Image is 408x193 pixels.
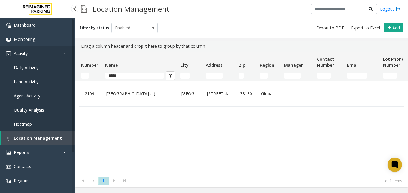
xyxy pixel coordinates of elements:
a: L21092801 [82,90,99,97]
button: Clear [166,71,175,80]
span: Contacts [14,164,31,169]
td: Region Filter [257,70,282,81]
h3: Location Management [90,2,172,16]
img: 'icon' [6,179,11,183]
input: Region Filter [260,73,268,79]
span: Name [105,62,118,68]
input: Email Filter [347,73,367,79]
span: Add [392,25,400,31]
span: Daily Activity [14,65,38,70]
a: [GEOGRAPHIC_DATA] (L) [106,90,174,97]
img: logout [396,6,400,12]
span: Page 1 [98,177,109,185]
td: Manager Filter [282,70,315,81]
a: Location Management [1,131,75,145]
span: Location Management [14,135,62,141]
span: Export to PDF [316,25,344,31]
button: Add [384,23,403,33]
span: Email [347,62,359,68]
span: Quality Analysis [14,107,44,113]
a: [GEOGRAPHIC_DATA] [181,90,200,97]
span: Lane Activity [14,79,38,84]
img: 'icon' [6,164,11,169]
td: Zip Filter [236,70,257,81]
button: Export to Excel [349,24,382,32]
input: Number Filter [81,73,89,79]
span: City [180,62,189,68]
td: City Filter [178,70,203,81]
img: 'icon' [6,37,11,42]
td: Address Filter [203,70,236,81]
span: Region [260,62,274,68]
span: Monitoring [14,36,35,42]
span: Zip [239,62,245,68]
span: Manager [284,62,303,68]
span: Reports [14,149,29,155]
span: Address [206,62,222,68]
a: Logout [380,6,400,12]
a: [STREET_ADDRESS] [207,90,233,97]
input: City Filter [180,73,190,79]
div: Drag a column header and drop it here to group by that column [79,41,404,52]
img: 'icon' [6,23,11,28]
span: Number [81,62,98,68]
td: Number Filter [79,70,103,81]
input: Lot Phone Number Filter [383,73,397,79]
span: Agent Activity [14,93,40,99]
input: Manager Filter [284,73,301,79]
label: Filter by status [80,25,109,31]
td: Contact Number Filter [315,70,345,81]
input: Name Filter [105,73,164,79]
span: Enabled [112,23,148,33]
span: Heatmap [14,121,32,127]
div: Data table [75,52,408,174]
img: pageIcon [81,2,87,16]
img: 'icon' [6,150,11,155]
img: 'icon' [6,136,11,141]
img: 'icon' [6,51,11,56]
span: Export to Excel [351,25,380,31]
td: Email Filter [345,70,381,81]
input: Zip Filter [239,73,244,79]
td: Name Filter [103,70,178,81]
a: 33130 [240,90,254,97]
span: Dashboard [14,22,35,28]
kendo-pager-info: 1 - 1 of 1 items [133,178,402,183]
span: Lot Phone Number [383,56,404,68]
input: Contact Number Filter [317,73,331,79]
a: Global [261,90,278,97]
span: Activity [14,51,28,56]
button: Export to PDF [314,24,346,32]
span: Regions [14,178,29,183]
span: Contact Number [317,56,334,68]
input: Address Filter [206,73,223,79]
